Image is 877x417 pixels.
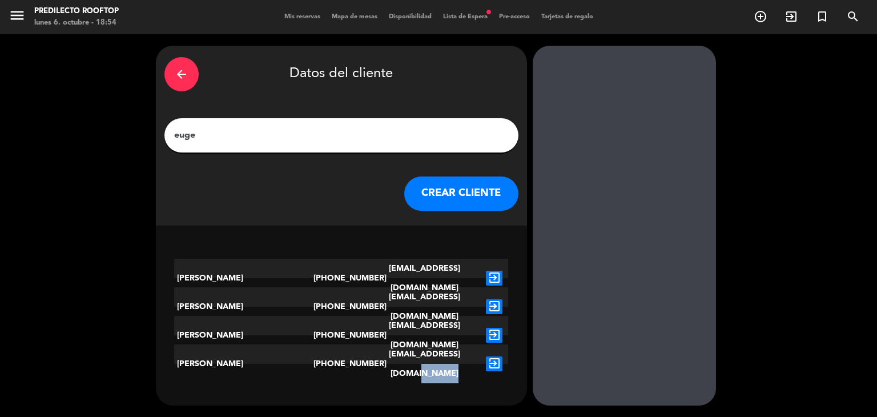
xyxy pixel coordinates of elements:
[404,177,518,211] button: CREAR CLIENTE
[485,9,492,15] span: fiber_manual_record
[536,14,599,20] span: Tarjetas de regalo
[486,271,502,286] i: exit_to_app
[369,287,480,326] div: [EMAIL_ADDRESS][DOMAIN_NAME]
[173,127,510,143] input: Escriba nombre, correo electrónico o número de teléfono...
[174,316,313,355] div: [PERSON_NAME]
[369,344,480,383] div: [EMAIL_ADDRESS][DOMAIN_NAME]
[9,7,26,24] i: menu
[175,67,188,81] i: arrow_back
[34,6,119,17] div: Predilecto Rooftop
[493,14,536,20] span: Pre-acceso
[174,259,313,298] div: [PERSON_NAME]
[846,10,860,23] i: search
[174,344,313,383] div: [PERSON_NAME]
[369,316,480,355] div: [EMAIL_ADDRESS][DOMAIN_NAME]
[754,10,767,23] i: add_circle_outline
[486,328,502,343] i: exit_to_app
[486,299,502,314] i: exit_to_app
[815,10,829,23] i: turned_in_not
[383,14,437,20] span: Disponibilidad
[486,356,502,371] i: exit_to_app
[785,10,798,23] i: exit_to_app
[174,287,313,326] div: [PERSON_NAME]
[369,259,480,298] div: [EMAIL_ADDRESS][DOMAIN_NAME]
[9,7,26,28] button: menu
[326,14,383,20] span: Mapa de mesas
[437,14,493,20] span: Lista de Espera
[313,316,369,355] div: [PHONE_NUMBER]
[313,344,369,383] div: [PHONE_NUMBER]
[279,14,326,20] span: Mis reservas
[313,259,369,298] div: [PHONE_NUMBER]
[313,287,369,326] div: [PHONE_NUMBER]
[164,54,518,94] div: Datos del cliente
[34,17,119,29] div: lunes 6. octubre - 18:54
